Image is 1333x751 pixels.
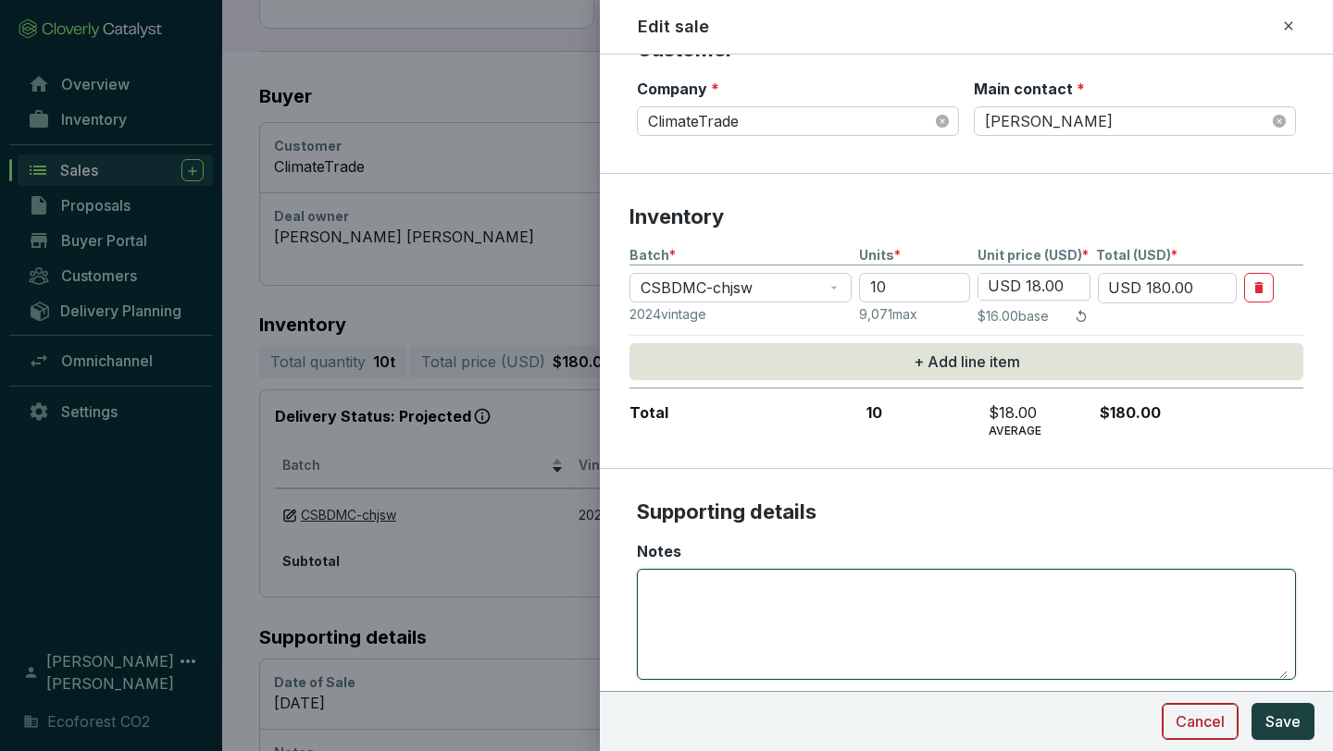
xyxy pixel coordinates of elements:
p: Supporting details [637,499,1296,526]
p: Batch [629,246,852,265]
span: ClimateTrade [648,107,948,135]
p: 2024 vintage [629,305,852,324]
label: Company [637,79,719,99]
span: CSBDMC-chjsw [641,274,841,302]
h2: Edit sale [638,15,709,39]
p: $180.00 [1096,403,1230,438]
span: Cancel [1176,710,1225,733]
span: close-circle [936,115,949,128]
button: + Add line item [629,343,1303,380]
p: $16.00 base [978,307,1049,326]
label: Main contact [974,79,1085,99]
p: AVERAGE [989,424,1089,438]
p: Total [629,403,852,438]
p: 10 [859,403,970,438]
span: Save [1265,710,1301,733]
p: Inventory [629,203,1303,231]
span: Unit price (USD) [978,246,1082,265]
span: + Add line item [914,351,1020,373]
button: Cancel [1162,703,1239,740]
button: Save [1252,703,1314,740]
span: Diana [985,107,1285,135]
p: $18.00 [989,403,1089,424]
p: Units [859,246,970,265]
p: 9,071 max [859,305,970,324]
span: close-circle [1273,115,1286,128]
span: Total (USD) [1096,246,1171,265]
label: Notes [637,541,681,561]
